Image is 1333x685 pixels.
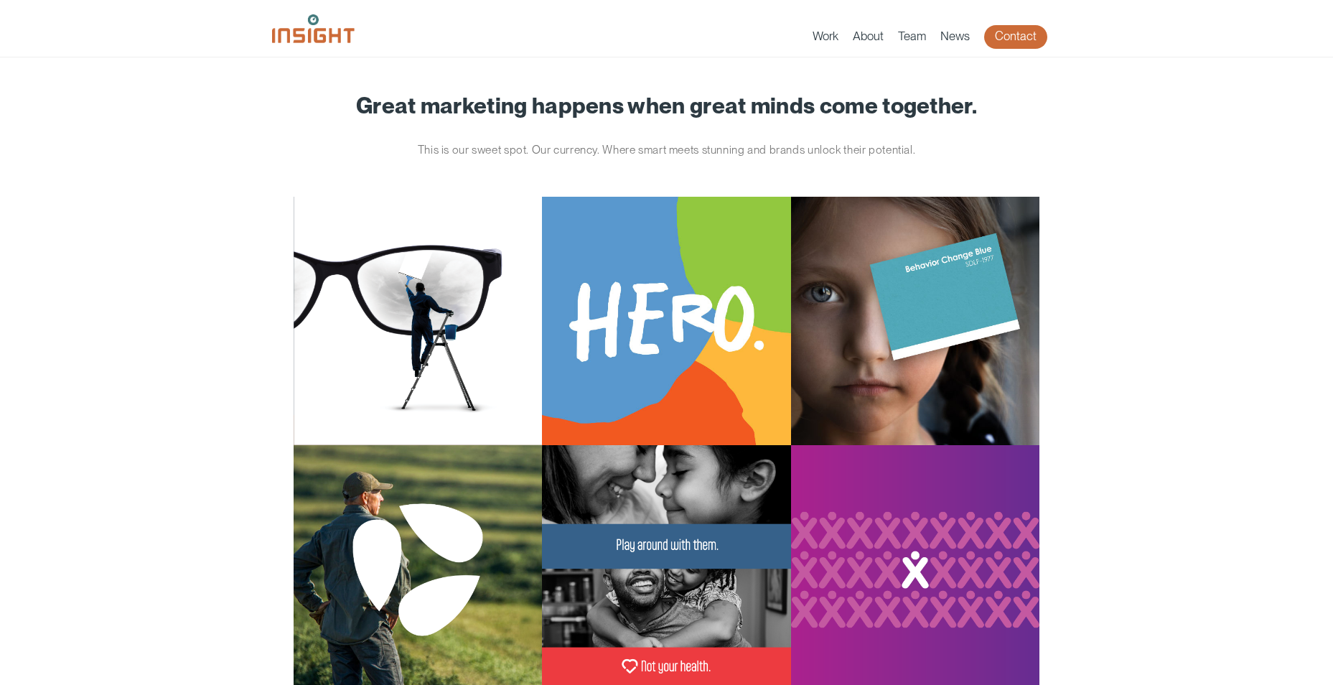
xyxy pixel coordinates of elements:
img: Insight Marketing Design [272,14,355,43]
h1: Great marketing happens when great minds come together. [294,93,1040,118]
nav: primary navigation menu [813,25,1062,49]
a: News [940,29,970,49]
p: This is our sweet spot. Our currency. Where smart meets stunning and brands unlock their potential. [398,139,936,161]
img: South Dakota Department of Health – Childhood Lead Poisoning Prevention [791,197,1040,446]
a: Team [898,29,926,49]
img: Ophthalmology Limited [294,197,543,446]
img: South Dakota Department of Social Services – Childcare Promotion [542,197,791,446]
a: Contact [984,25,1047,49]
a: Work [813,29,838,49]
a: About [853,29,884,49]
